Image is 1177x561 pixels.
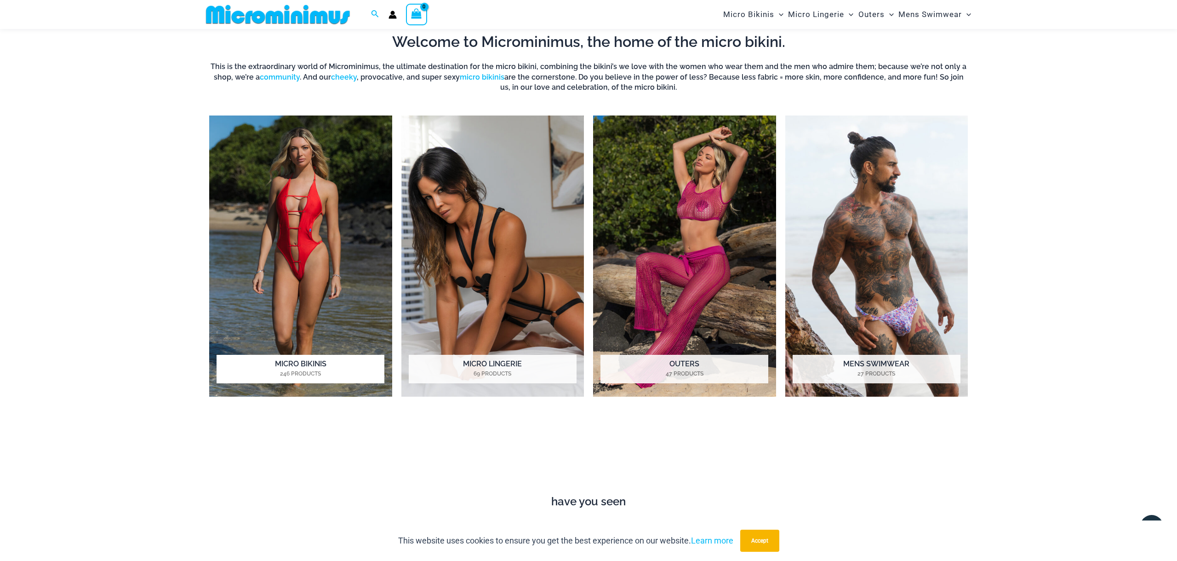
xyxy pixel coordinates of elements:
[460,73,504,81] a: micro bikinis
[740,530,779,552] button: Accept
[331,73,357,81] a: cheeky
[858,3,885,26] span: Outers
[401,116,584,397] img: Micro Lingerie
[885,3,894,26] span: Menu Toggle
[788,3,844,26] span: Micro Lingerie
[593,116,776,397] a: Visit product category Outers
[409,355,577,383] h2: Micro Lingerie
[962,3,971,26] span: Menu Toggle
[209,62,968,93] h6: This is the extraordinary world of Microminimus, the ultimate destination for the micro bikini, c...
[371,9,379,20] a: Search icon link
[389,11,397,19] a: Account icon link
[793,355,960,383] h2: Mens Swimwear
[401,116,584,397] a: Visit product category Micro Lingerie
[600,370,768,378] mark: 47 Products
[691,536,733,545] a: Learn more
[786,3,856,26] a: Micro LingerieMenu ToggleMenu Toggle
[785,116,968,397] img: Mens Swimwear
[785,116,968,397] a: Visit product category Mens Swimwear
[720,1,975,28] nav: Site Navigation
[774,3,783,26] span: Menu Toggle
[260,73,300,81] a: community
[217,370,384,378] mark: 246 Products
[723,3,774,26] span: Micro Bikinis
[209,116,392,397] img: Micro Bikinis
[209,421,968,490] iframe: TrustedSite Certified
[898,3,962,26] span: Mens Swimwear
[202,495,975,509] h4: have you seen
[793,370,960,378] mark: 27 Products
[721,3,786,26] a: Micro BikinisMenu ToggleMenu Toggle
[202,4,354,25] img: MM SHOP LOGO FLAT
[409,370,577,378] mark: 69 Products
[896,3,973,26] a: Mens SwimwearMenu ToggleMenu Toggle
[209,116,392,397] a: Visit product category Micro Bikinis
[856,3,896,26] a: OutersMenu ToggleMenu Toggle
[217,355,384,383] h2: Micro Bikinis
[593,116,776,397] img: Outers
[406,4,427,25] a: View Shopping Cart, empty
[209,32,968,52] h2: Welcome to Microminimus, the home of the micro bikini.
[398,534,733,548] p: This website uses cookies to ensure you get the best experience on our website.
[844,3,853,26] span: Menu Toggle
[600,355,768,383] h2: Outers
